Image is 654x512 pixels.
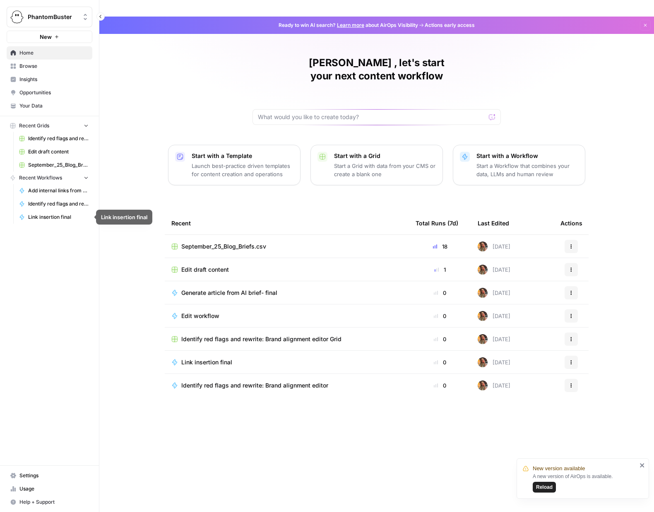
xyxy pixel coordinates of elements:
[181,335,341,343] span: Identify red flags and rewrite: Brand alignment editor Grid
[334,152,436,160] p: Start with a Grid
[171,289,402,297] a: Generate article from AI brief- final
[40,33,52,41] span: New
[171,358,402,366] a: Link insertion final
[478,380,488,390] img: ig4q4k97gip0ni4l5m9zkcyfayaz
[181,289,277,297] span: Generate article from AI brief- final
[171,212,402,234] div: Recent
[181,312,219,320] span: Edit workflow
[252,56,501,83] h1: [PERSON_NAME] , let's start your next content workflow
[28,200,89,208] span: Identify red flags and rewrite: Brand alignment editor
[279,22,418,29] span: Ready to win AI search? about AirOps Visibility
[15,197,92,211] a: Identify red flags and rewrite: Brand alignment editor
[416,266,464,274] div: 1
[28,135,89,142] span: Identify red flags and rewrite: Brand alignment editor Grid
[425,22,475,29] span: Actions early access
[28,13,78,21] span: PhantomBuster
[10,10,24,24] img: PhantomBuster Logo
[7,469,92,482] a: Settings
[476,152,578,160] p: Start with a Workflow
[19,76,89,83] span: Insights
[640,462,645,469] button: close
[478,242,488,251] img: ig4q4k97gip0ni4l5m9zkcyfayaz
[15,211,92,224] a: Link insertion final
[416,381,464,390] div: 0
[337,22,364,28] a: Learn more
[478,380,510,390] div: [DATE]
[476,162,578,178] p: Start a Workflow that combines your data, LLMs and human review
[19,485,89,493] span: Usage
[15,132,92,145] a: Identify red flags and rewrite: Brand alignment editor Grid
[533,473,637,493] div: A new version of AirOps is available.
[533,464,585,473] span: New version available
[171,242,402,251] a: September_25_Blog_Briefs.csv
[28,161,89,169] span: September_25_Blog_Briefs.csv
[7,7,92,27] button: Workspace: PhantomBuster
[7,120,92,132] button: Recent Grids
[7,99,92,112] a: Your Data
[15,158,92,172] a: September_25_Blog_Briefs.csv
[258,113,486,121] input: What would you like to create today?
[28,213,89,221] span: Link insertion final
[7,60,92,73] a: Browse
[19,498,89,506] span: Help + Support
[19,174,62,182] span: Recent Workflows
[181,266,229,274] span: Edit draft content
[478,357,510,367] div: [DATE]
[171,335,402,343] a: Identify red flags and rewrite: Brand alignment editor Grid
[533,482,556,493] button: Reload
[7,482,92,495] a: Usage
[478,265,510,275] div: [DATE]
[7,46,92,60] a: Home
[19,89,89,96] span: Opportunities
[171,266,402,274] a: Edit draft content
[310,145,443,185] button: Start with a GridStart a Grid with data from your CMS or create a blank one
[478,311,510,321] div: [DATE]
[478,212,509,234] div: Last Edited
[416,242,464,251] div: 18
[478,288,510,298] div: [DATE]
[416,312,464,320] div: 0
[28,148,89,156] span: Edit draft content
[478,242,510,251] div: [DATE]
[334,162,436,178] p: Start a Grid with data from your CMS or create a blank one
[171,312,402,320] a: Edit workflow
[478,265,488,275] img: ig4q4k97gip0ni4l5m9zkcyfayaz
[19,472,89,479] span: Settings
[192,152,293,160] p: Start with a Template
[478,288,488,298] img: ig4q4k97gip0ni4l5m9zkcyfayaz
[7,86,92,99] a: Opportunities
[7,73,92,86] a: Insights
[171,381,402,390] a: Identify red flags and rewrite: Brand alignment editor
[19,62,89,70] span: Browse
[181,358,232,366] span: Link insertion final
[28,187,89,194] span: Add internal links from csv
[478,334,510,344] div: [DATE]
[416,212,458,234] div: Total Runs (7d)
[478,311,488,321] img: ig4q4k97gip0ni4l5m9zkcyfayaz
[416,289,464,297] div: 0
[7,31,92,43] button: New
[181,242,266,251] span: September_25_Blog_Briefs.csv
[15,145,92,158] a: Edit draft content
[453,145,585,185] button: Start with a WorkflowStart a Workflow that combines your data, LLMs and human review
[181,381,328,390] span: Identify red flags and rewrite: Brand alignment editor
[19,49,89,57] span: Home
[192,162,293,178] p: Launch best-practice driven templates for content creation and operations
[19,102,89,110] span: Your Data
[19,122,49,129] span: Recent Grids
[478,334,488,344] img: ig4q4k97gip0ni4l5m9zkcyfayaz
[478,357,488,367] img: ig4q4k97gip0ni4l5m9zkcyfayaz
[416,335,464,343] div: 0
[536,483,553,491] span: Reload
[416,358,464,366] div: 0
[168,145,301,185] button: Start with a TemplateLaunch best-practice driven templates for content creation and operations
[7,495,92,509] button: Help + Support
[560,212,582,234] div: Actions
[15,184,92,197] a: Add internal links from csv
[7,172,92,184] button: Recent Workflows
